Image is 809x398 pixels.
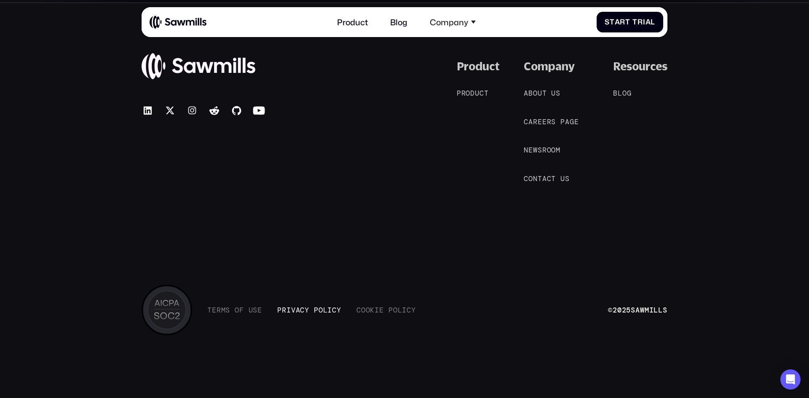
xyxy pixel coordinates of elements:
[457,89,461,97] span: P
[615,18,620,26] span: a
[528,146,533,154] span: e
[551,89,556,97] span: u
[547,146,552,154] span: o
[618,89,622,97] span: l
[533,146,538,154] span: w
[547,174,552,183] span: c
[560,118,565,126] span: p
[542,89,547,97] span: t
[277,306,282,314] span: P
[556,89,560,97] span: s
[538,174,542,183] span: t
[235,306,239,314] span: o
[638,18,643,26] span: r
[542,174,547,183] span: a
[780,369,801,390] div: Open Intercom Messenger
[466,89,470,97] span: o
[551,174,556,183] span: t
[608,306,667,314] div: © Sawmills
[620,18,625,26] span: r
[524,174,528,183] span: C
[356,306,361,314] span: C
[542,146,547,154] span: r
[556,146,560,154] span: m
[480,89,484,97] span: c
[470,89,475,97] span: d
[475,89,480,97] span: u
[538,89,542,97] span: u
[207,306,262,314] a: TermsofUse
[331,11,374,33] a: Product
[384,11,414,33] a: Blog
[625,18,630,26] span: t
[524,88,571,98] a: Aboutus
[605,18,610,26] span: S
[524,117,589,127] a: Careerspage
[565,118,570,126] span: a
[366,306,370,314] span: o
[610,18,615,26] span: t
[528,89,533,97] span: b
[632,18,638,26] span: T
[296,306,300,314] span: a
[461,89,466,97] span: r
[370,306,375,314] span: k
[613,88,641,98] a: Blog
[547,118,552,126] span: r
[361,306,366,314] span: o
[524,118,528,126] span: C
[533,174,538,183] span: n
[402,306,407,314] span: i
[457,60,500,73] div: Product
[287,306,291,314] span: i
[528,174,533,183] span: o
[375,306,379,314] span: i
[551,118,556,126] span: s
[613,305,631,315] span: 2025
[379,306,384,314] span: e
[560,174,565,183] span: u
[570,118,574,126] span: g
[524,174,579,184] a: Contactus
[388,306,393,314] span: P
[249,306,253,314] span: U
[257,306,262,314] span: e
[323,306,328,314] span: l
[524,145,571,155] a: Newsroom
[597,12,664,32] a: StartTrial
[524,89,528,97] span: A
[337,306,341,314] span: y
[207,306,212,314] span: T
[300,306,305,314] span: c
[225,306,230,314] span: s
[457,88,499,98] a: Product
[398,306,402,314] span: l
[542,118,547,126] span: e
[613,89,618,97] span: B
[551,146,556,154] span: o
[651,18,655,26] span: l
[407,306,411,314] span: c
[533,89,538,97] span: o
[574,118,579,126] span: e
[538,118,542,126] span: e
[528,118,533,126] span: a
[565,174,570,183] span: s
[253,306,257,314] span: s
[411,306,416,314] span: y
[314,306,319,314] span: P
[305,306,309,314] span: y
[538,146,542,154] span: s
[524,60,575,73] div: Company
[627,89,632,97] span: g
[430,17,468,27] div: Company
[319,306,323,314] span: o
[291,306,296,314] span: v
[423,11,482,33] div: Company
[212,306,217,314] span: e
[221,306,226,314] span: m
[393,306,398,314] span: o
[239,306,244,314] span: f
[327,306,332,314] span: i
[622,89,627,97] span: o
